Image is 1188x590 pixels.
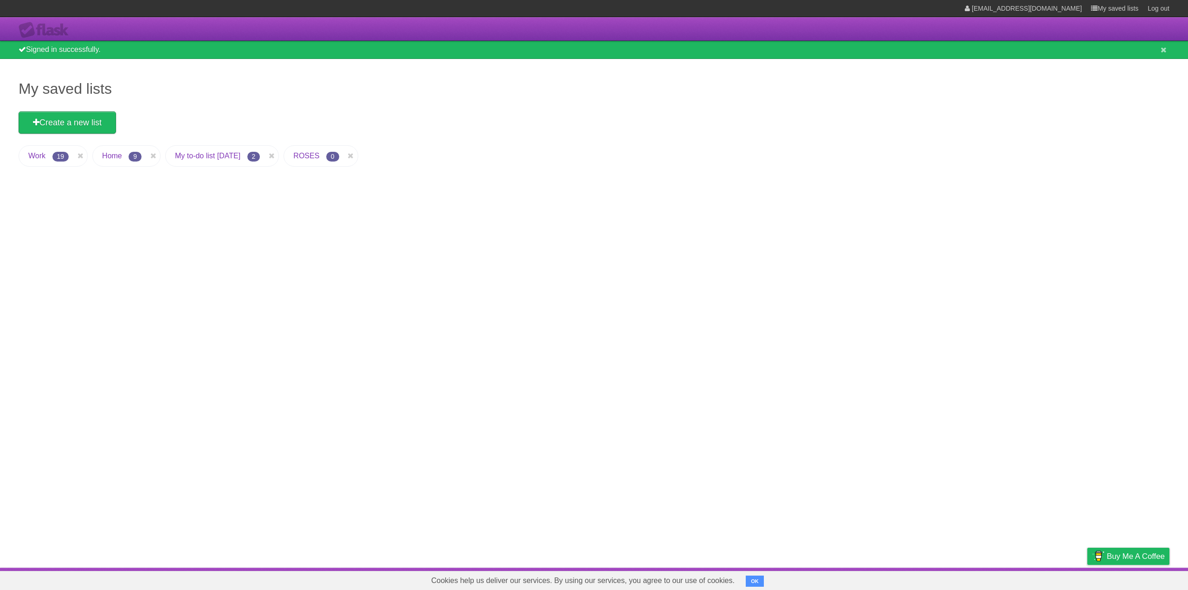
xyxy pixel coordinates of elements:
button: OK [746,576,764,587]
a: ROSES [293,152,319,160]
a: Buy me a coffee [1087,548,1169,565]
a: Work [28,152,45,160]
div: Flask [19,22,74,39]
span: Cookies help us deliver our services. By using our services, you agree to our use of cookies. [422,571,744,590]
span: 2 [247,152,260,162]
a: About [964,570,983,588]
h1: My saved lists [19,78,1169,100]
span: 9 [129,152,142,162]
span: Buy me a coffee [1107,548,1165,564]
a: Suggest a feature [1111,570,1169,588]
a: Terms [1044,570,1064,588]
a: My to-do list [DATE] [175,152,240,160]
span: 0 [326,152,339,162]
img: Buy me a coffee [1092,548,1104,564]
a: Create a new list [19,111,116,134]
a: Developers [994,570,1032,588]
a: Privacy [1075,570,1099,588]
span: 19 [52,152,69,162]
a: Home [102,152,122,160]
